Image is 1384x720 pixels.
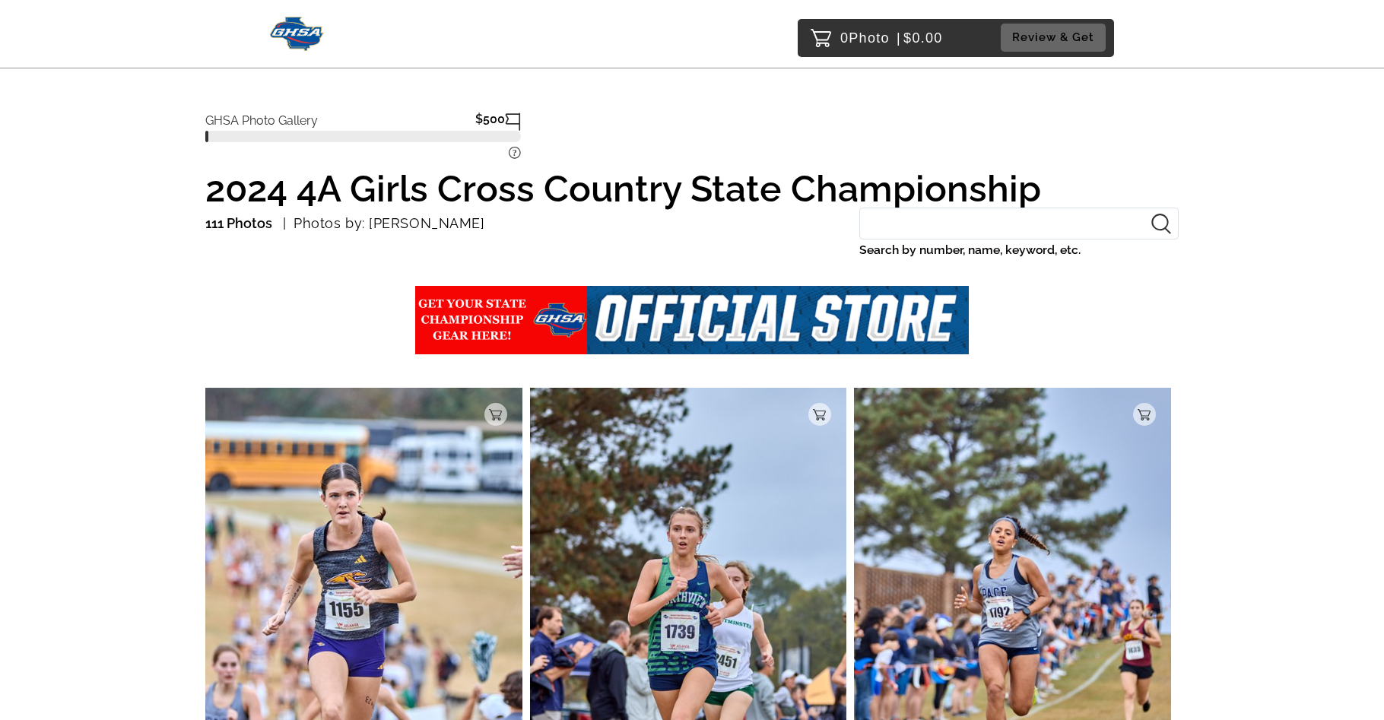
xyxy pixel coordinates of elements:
[205,106,318,128] p: GHSA Photo Gallery
[205,211,272,236] p: 111 Photos
[283,211,485,236] p: Photos by: [PERSON_NAME]
[840,26,943,50] p: 0 $0.00
[849,26,890,50] span: Photo
[270,17,324,51] img: Snapphound Logo
[1001,24,1106,52] button: Review & Get
[415,286,969,354] img: ghsa%2Fevents%2Fgallery%2Fundefined%2F5fb9f561-abbd-4c28-b40d-30de1d9e5cda
[205,170,1179,208] h1: 2024 4A Girls Cross Country State Championship
[859,239,1179,261] label: Search by number, name, keyword, etc.
[475,113,505,131] p: $500
[1001,24,1110,52] a: Review & Get
[513,147,517,158] tspan: ?
[897,30,901,46] span: |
